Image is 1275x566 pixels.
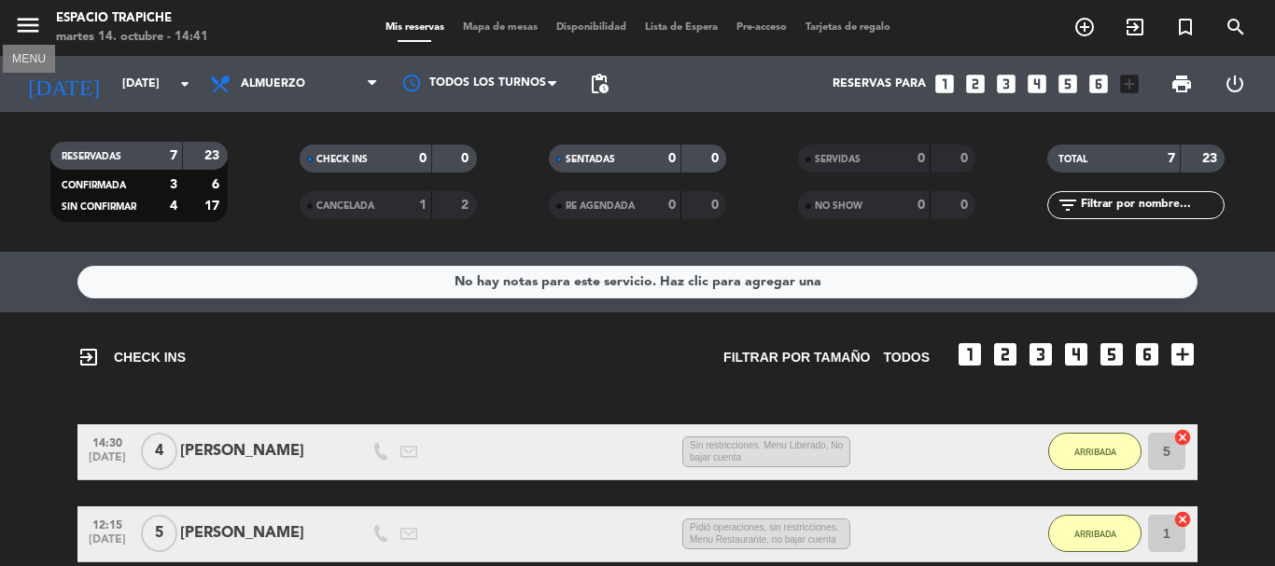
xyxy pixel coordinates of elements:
span: 5 [141,515,177,552]
div: LOG OUT [1208,56,1261,112]
strong: 0 [918,199,925,212]
span: pending_actions [588,73,610,95]
strong: 7 [170,149,177,162]
span: ARRIBADA [1074,447,1116,457]
strong: 0 [960,152,972,165]
span: print [1170,73,1193,95]
i: add_box [1117,72,1142,96]
i: looks_4 [1025,72,1049,96]
i: [DATE] [14,63,113,104]
strong: 0 [711,152,722,165]
i: filter_list [1057,194,1079,216]
div: MENU [3,49,55,66]
strong: 0 [918,152,925,165]
span: TOTAL [1058,155,1087,164]
i: looks_one [955,339,985,369]
strong: 2 [461,199,472,212]
i: looks_two [990,339,1020,369]
strong: 17 [204,200,223,213]
i: cancel [1173,510,1192,529]
i: exit_to_app [77,346,100,368]
span: CHECK INS [316,155,368,164]
span: 14:30 [84,431,131,452]
span: CANCELADA [316,201,374,211]
span: Filtrar por tamaño [723,347,870,368]
i: turned_in_not [1174,16,1197,38]
i: looks_two [963,72,988,96]
span: Almuerzo [241,77,305,90]
i: menu [14,11,42,39]
div: No hay notas para este servicio. Haz clic para agregar una [455,271,821,293]
i: looks_6 [1086,72,1111,96]
span: Disponibilidad [547,22,636,33]
div: martes 14. octubre - 14:41 [56,28,208,47]
span: [DATE] [84,533,131,555]
span: NO SHOW [815,201,862,211]
strong: 6 [212,178,223,191]
span: ARRIBADA [1074,529,1116,539]
span: SENTADAS [566,155,615,164]
i: looks_4 [1061,339,1091,369]
span: RE AGENDADA [566,201,635,211]
input: Filtrar por nombre... [1079,195,1224,215]
span: Reservas para [833,77,926,90]
div: [PERSON_NAME] [180,439,339,463]
span: CHECK INS [77,346,186,368]
div: Espacio Trapiche [56,9,208,28]
strong: 3 [170,178,177,191]
i: add_circle_outline [1073,16,1096,38]
span: 12:15 [84,513,131,534]
i: exit_to_app [1124,16,1146,38]
span: TODOS [883,347,930,368]
i: arrow_drop_down [174,73,196,95]
strong: 0 [960,199,972,212]
span: Mis reservas [376,22,454,33]
strong: 0 [419,152,427,165]
i: looks_one [932,72,957,96]
span: Lista de Espera [636,22,727,33]
i: looks_6 [1132,339,1162,369]
strong: 23 [204,149,223,162]
strong: 0 [668,152,676,165]
span: Pre-acceso [727,22,796,33]
i: looks_3 [1026,339,1056,369]
span: Mapa de mesas [454,22,547,33]
strong: 7 [1168,152,1175,165]
strong: 0 [711,199,722,212]
span: SERVIDAS [815,155,861,164]
strong: 23 [1202,152,1221,165]
strong: 0 [668,199,676,212]
i: looks_3 [994,72,1018,96]
span: SIN CONFIRMAR [62,202,136,212]
i: power_settings_new [1224,73,1246,95]
span: Pidió operaciones, sin restricciones. Menu Restaurante, no bajar cuenta [682,518,850,550]
i: looks_5 [1097,339,1127,369]
div: [PERSON_NAME] [180,521,339,545]
span: 4 [141,433,177,470]
span: CONFIRMADA [62,181,126,190]
strong: 4 [170,200,177,213]
span: Tarjetas de regalo [796,22,900,33]
i: looks_5 [1056,72,1080,96]
i: cancel [1173,428,1192,447]
span: Sin restricciones. Menu Liberado, No bajar cuenta [682,436,850,468]
span: RESERVADAS [62,152,121,161]
span: [DATE] [84,451,131,473]
strong: 1 [419,199,427,212]
strong: 0 [461,152,472,165]
i: add_box [1168,339,1198,369]
i: search [1225,16,1247,38]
